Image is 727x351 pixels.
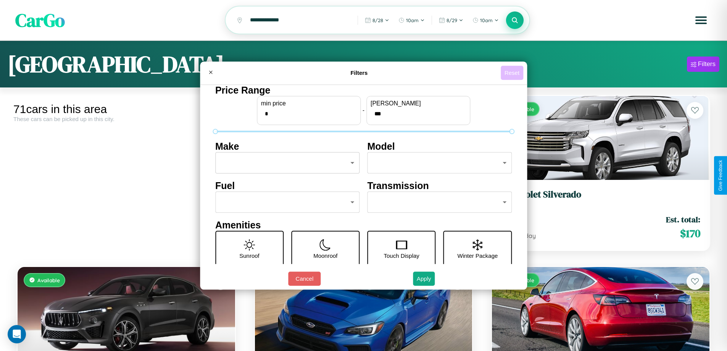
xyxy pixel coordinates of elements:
[215,85,512,96] h4: Price Range
[313,251,337,261] p: Moonroof
[384,251,419,261] p: Touch Display
[8,325,26,343] div: Open Intercom Messenger
[361,14,393,26] button: 8/28
[690,10,712,31] button: Open menu
[406,17,419,23] span: 10am
[501,66,523,80] button: Reset
[218,70,501,76] h4: Filters
[666,214,700,225] span: Est. total:
[698,60,716,68] div: Filters
[520,232,536,239] span: / day
[395,14,429,26] button: 10am
[215,220,512,231] h4: Amenities
[368,180,512,191] h4: Transmission
[447,17,457,23] span: 8 / 29
[371,100,466,107] label: [PERSON_NAME]
[13,103,239,116] div: 71 cars in this area
[288,272,321,286] button: Cancel
[469,14,503,26] button: 10am
[372,17,383,23] span: 8 / 28
[261,100,356,107] label: min price
[435,14,467,26] button: 8/29
[718,160,723,191] div: Give Feedback
[8,49,224,80] h1: [GEOGRAPHIC_DATA]
[501,189,700,208] a: Chevrolet Silverado2017
[480,17,493,23] span: 10am
[687,57,719,72] button: Filters
[680,226,700,241] span: $ 170
[413,272,435,286] button: Apply
[13,116,239,122] div: These cars can be picked up in this city.
[458,251,498,261] p: Winter Package
[215,141,360,152] h4: Make
[15,8,65,33] span: CarGo
[363,105,364,115] p: -
[37,277,60,283] span: Available
[215,180,360,191] h4: Fuel
[501,189,700,200] h3: Chevrolet Silverado
[239,251,260,261] p: Sunroof
[368,141,512,152] h4: Model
